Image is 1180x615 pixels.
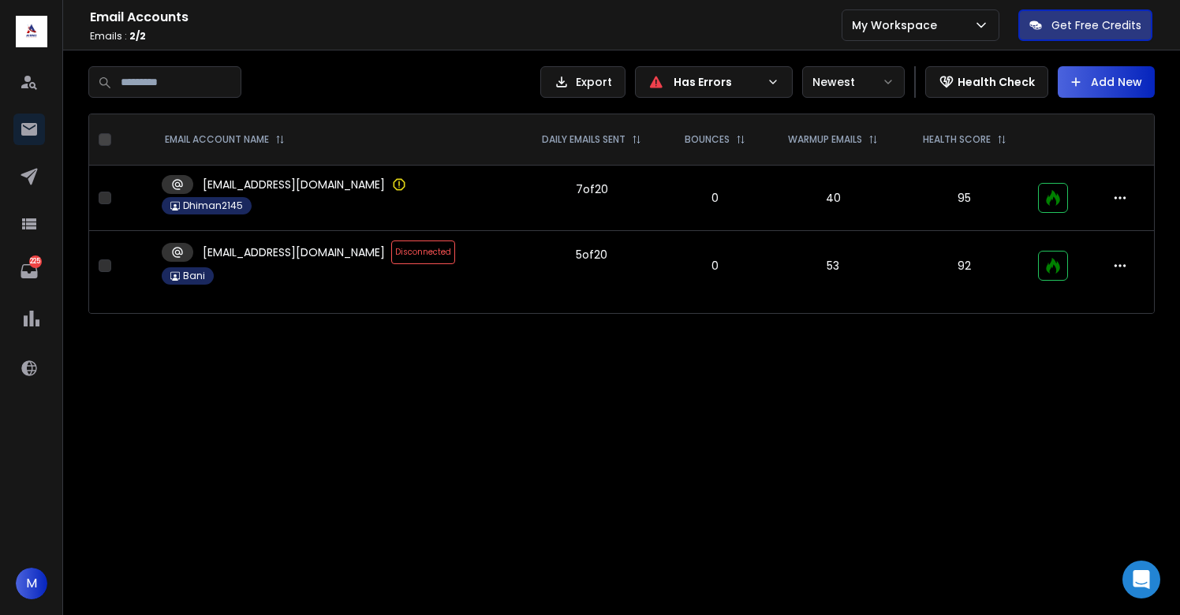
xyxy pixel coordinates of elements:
[1058,66,1155,98] button: Add New
[852,17,943,33] p: My Workspace
[765,166,900,231] td: 40
[1051,17,1141,33] p: Get Free Credits
[576,181,608,197] div: 7 of 20
[542,133,625,146] p: DAILY EMAILS SENT
[765,231,900,301] td: 53
[685,133,730,146] p: BOUNCES
[901,231,1029,301] td: 92
[674,190,756,206] p: 0
[540,66,625,98] button: Export
[13,255,45,287] a: 225
[674,258,756,274] p: 0
[901,166,1029,231] td: 95
[802,66,905,98] button: Newest
[165,133,285,146] div: EMAIL ACCOUNT NAME
[576,247,607,263] div: 5 of 20
[129,29,146,43] span: 2 / 2
[16,568,47,599] button: M
[674,74,760,90] p: Has Errors
[90,8,842,27] h1: Email Accounts
[183,199,243,212] p: Dhiman2145
[1018,9,1152,41] button: Get Free Credits
[1122,561,1160,598] div: Open Intercom Messenger
[958,74,1035,90] p: Health Check
[203,177,385,192] p: [EMAIL_ADDRESS][DOMAIN_NAME]
[788,133,862,146] p: WARMUP EMAILS
[29,255,42,268] p: 225
[203,244,385,260] p: [EMAIL_ADDRESS][DOMAIN_NAME]
[923,133,991,146] p: HEALTH SCORE
[16,16,47,47] img: logo
[925,66,1048,98] button: Health Check
[90,30,842,43] p: Emails :
[183,270,205,282] p: Bani
[391,240,455,264] span: Disconnected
